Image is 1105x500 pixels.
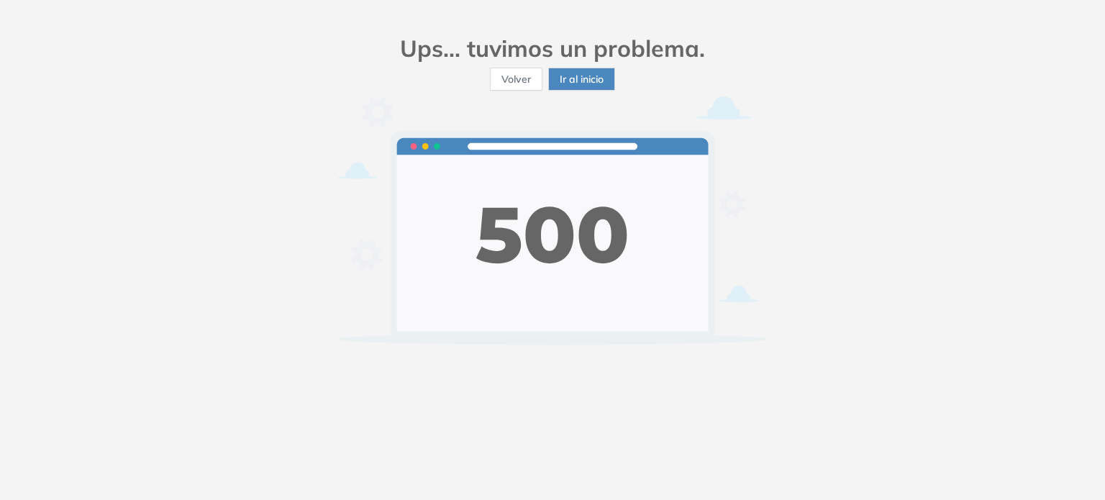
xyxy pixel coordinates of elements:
[490,68,542,91] button: Volver
[548,68,615,91] button: Ir al inicio
[560,71,604,87] span: Ir al inicio
[337,96,768,345] img: error
[501,71,531,87] span: Volver
[337,35,768,62] h2: Ups... tuvimos un problema.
